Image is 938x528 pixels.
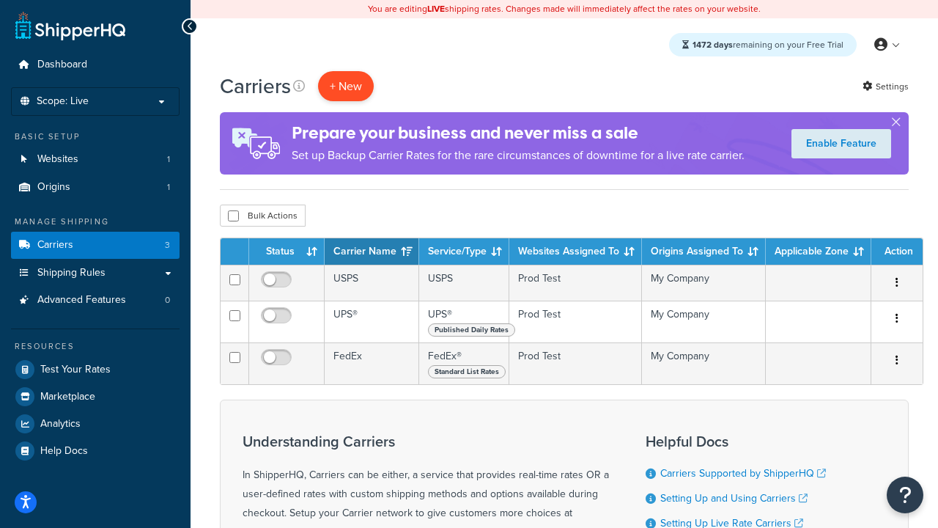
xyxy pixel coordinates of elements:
td: UPS® [325,301,419,342]
li: Advanced Features [11,287,180,314]
a: Setting Up and Using Carriers [660,491,808,506]
button: Bulk Actions [220,205,306,227]
td: FedEx® [419,342,509,384]
h3: Helpful Docs [646,433,837,450]
td: USPS [325,265,419,301]
span: Standard List Rates [428,365,506,378]
a: Analytics [11,411,180,437]
td: Prod Test [509,342,642,384]
a: Websites 1 [11,146,180,173]
p: Set up Backup Carrier Rates for the rare circumstances of downtime for a live rate carrier. [292,145,745,166]
b: LIVE [427,2,445,15]
td: UPS® [419,301,509,342]
td: My Company [642,301,766,342]
a: ShipperHQ Home [15,11,125,40]
a: Shipping Rules [11,260,180,287]
a: Carriers 3 [11,232,180,259]
div: Manage Shipping [11,216,180,228]
span: Analytics [40,418,81,430]
strong: 1472 days [693,38,733,51]
span: Marketplace [40,391,95,403]
a: Enable Feature [791,129,891,158]
div: Resources [11,340,180,353]
td: Prod Test [509,301,642,342]
img: ad-rules-rateshop-fe6ec290ccb7230408bd80ed9643f0289d75e0ffd9eb532fc0e269fcd187b520.png [220,112,292,175]
div: remaining on your Free Trial [669,33,857,56]
th: Applicable Zone: activate to sort column ascending [766,238,871,265]
td: My Company [642,342,766,384]
span: Origins [37,181,70,194]
h3: Understanding Carriers [243,433,609,450]
th: Carrier Name: activate to sort column ascending [325,238,419,265]
span: Published Daily Rates [428,323,515,337]
th: Action [871,238,923,265]
span: Carriers [37,239,73,252]
a: Advanced Features 0 [11,287,180,314]
a: Settings [863,76,909,97]
th: Status: activate to sort column ascending [249,238,325,265]
span: 3 [165,239,170,252]
span: Shipping Rules [37,267,106,279]
a: Origins 1 [11,174,180,201]
th: Origins Assigned To: activate to sort column ascending [642,238,766,265]
span: Dashboard [37,59,87,71]
li: Carriers [11,232,180,259]
li: Origins [11,174,180,201]
td: My Company [642,265,766,301]
a: Dashboard [11,51,180,78]
span: 1 [167,153,170,166]
div: Basic Setup [11,131,180,143]
span: 0 [165,294,170,307]
h1: Carriers [220,72,291,100]
a: Marketplace [11,384,180,410]
button: Open Resource Center [887,477,923,513]
span: Test Your Rates [40,364,111,376]
h4: Prepare your business and never miss a sale [292,121,745,145]
th: Service/Type: activate to sort column ascending [419,238,509,265]
span: 1 [167,181,170,194]
a: Help Docs [11,438,180,464]
span: Scope: Live [37,95,89,108]
span: Websites [37,153,78,166]
a: Carriers Supported by ShipperHQ [660,466,826,481]
td: Prod Test [509,265,642,301]
span: Help Docs [40,445,88,458]
a: Test Your Rates [11,356,180,383]
th: Websites Assigned To: activate to sort column ascending [509,238,642,265]
span: Advanced Features [37,294,126,307]
button: + New [318,71,374,101]
td: USPS [419,265,509,301]
td: FedEx [325,342,419,384]
li: Websites [11,146,180,173]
